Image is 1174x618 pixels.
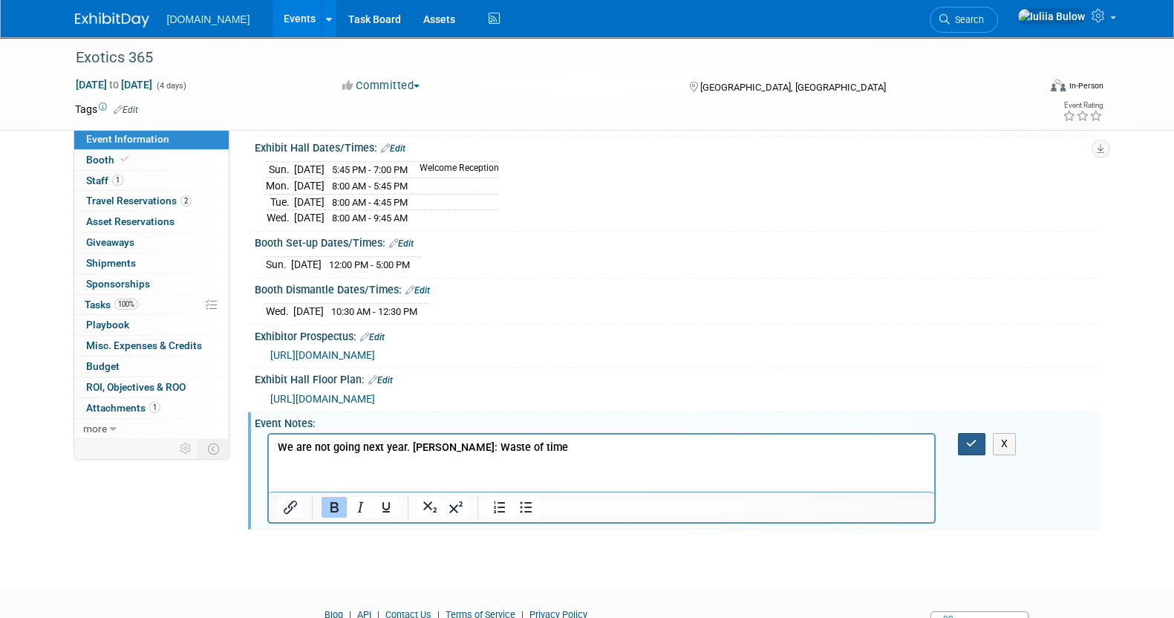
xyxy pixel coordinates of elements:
div: Event Rating [1062,102,1102,109]
span: 12:00 PM - 5:00 PM [329,259,410,270]
a: Staff1 [74,171,229,191]
span: 1 [112,175,123,186]
div: Booth Set-up Dates/Times: [255,232,1100,251]
span: Budget [86,360,120,372]
a: Event Information [74,129,229,149]
span: [DATE] [DATE] [75,78,153,91]
a: ROI, Objectives & ROO [74,377,229,397]
td: [DATE] [293,304,324,319]
span: Event Information [86,133,169,145]
a: Booth [74,150,229,170]
a: Misc. Expenses & Credits [74,336,229,356]
img: Format-Inperson.png [1051,79,1066,91]
a: Travel Reservations2 [74,191,229,211]
span: Travel Reservations [86,195,192,206]
td: Personalize Event Tab Strip [173,439,199,458]
td: [DATE] [294,178,325,195]
span: ROI, Objectives & ROO [86,381,186,393]
button: Bold [321,497,346,518]
span: Misc. Expenses & Credits [86,339,202,351]
span: [GEOGRAPHIC_DATA], [GEOGRAPHIC_DATA] [700,82,886,93]
a: Edit [405,285,430,296]
span: 8:00 AM - 5:45 PM [332,180,408,192]
span: 5:45 PM - 7:00 PM [332,164,408,175]
a: Edit [360,332,385,342]
td: Sun. [266,257,291,273]
a: [URL][DOMAIN_NAME] [270,349,375,361]
a: Shipments [74,253,229,273]
a: Edit [381,143,405,154]
span: 10:30 AM - 12:30 PM [331,306,417,317]
div: In-Person [1068,80,1103,91]
a: Asset Reservations [74,212,229,232]
button: Italic [347,497,372,518]
span: Giveaways [86,236,134,248]
span: Staff [86,175,123,186]
a: Edit [368,375,393,386]
button: Committed [337,78,425,94]
td: [DATE] [294,194,325,210]
td: Wed. [266,210,294,226]
span: 2 [180,195,192,206]
i: Booth reservation complete [121,155,128,163]
div: Exotics 365 [71,45,1016,71]
span: Tasks [85,299,138,310]
a: Search [930,7,998,33]
span: 8:00 AM - 4:45 PM [332,197,408,208]
span: to [107,79,121,91]
td: [DATE] [294,162,325,178]
span: more [83,423,107,435]
span: Booth [86,154,131,166]
button: X [993,433,1017,455]
a: Attachments1 [74,398,229,418]
a: Edit [114,105,138,115]
span: Playbook [86,319,129,331]
td: Wed. [266,304,293,319]
td: Welcome Reception [411,162,499,178]
div: Event Format [950,77,1103,100]
a: Sponsorships [74,274,229,294]
a: Edit [389,238,414,249]
span: [DOMAIN_NAME] [167,13,250,25]
button: Bullet list [512,497,538,518]
td: Toggle Event Tabs [198,439,229,458]
td: Tags [75,102,138,117]
span: Asset Reservations [86,215,175,227]
button: Numbered list [486,497,512,518]
span: Sponsorships [86,278,150,290]
div: Exhibit Hall Floor Plan: [255,368,1100,388]
td: [DATE] [291,257,322,273]
button: Underline [373,497,398,518]
a: Tasks100% [74,295,229,315]
a: Giveaways [74,232,229,253]
span: 8:00 AM - 9:45 AM [332,212,408,224]
span: 1 [149,402,160,413]
span: Search [950,14,984,25]
a: [URL][DOMAIN_NAME] [270,393,375,405]
div: Event Notes: [255,412,1100,431]
span: Attachments [86,402,160,414]
iframe: Rich Text Area [269,435,935,492]
td: Tue. [266,194,294,210]
a: more [74,419,229,439]
td: Sun. [266,162,294,178]
td: Mon. [266,178,294,195]
div: Booth Dismantle Dates/Times: [255,279,1100,298]
td: [DATE] [294,210,325,226]
div: Exhibitor Prospectus: [255,325,1100,345]
img: Iuliia Bulow [1017,8,1086,25]
span: (4 days) [155,81,186,91]
a: Budget [74,357,229,377]
button: Subscript [417,497,442,518]
button: Insert/edit link [278,497,303,518]
img: ExhibitDay [75,13,149,27]
span: 100% [114,299,138,310]
a: Playbook [74,315,229,335]
span: Shipments [86,257,136,269]
button: Superscript [443,497,468,518]
div: Exhibit Hall Dates/Times: [255,137,1100,156]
